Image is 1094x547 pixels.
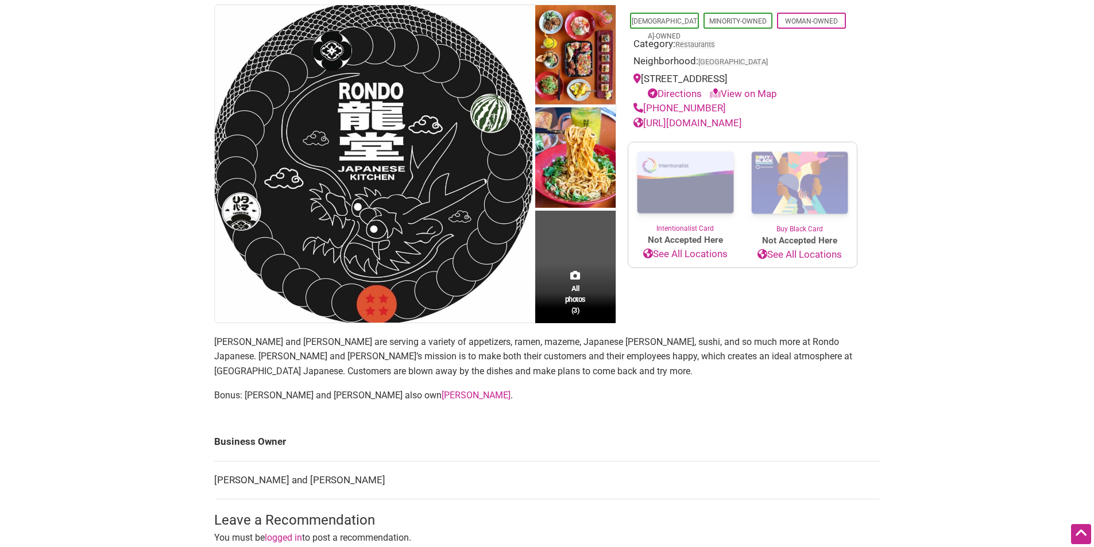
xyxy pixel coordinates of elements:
div: Scroll Back to Top [1071,524,1091,544]
span: Not Accepted Here [628,234,743,247]
img: Rondo Japanese [535,107,616,211]
td: [PERSON_NAME] and [PERSON_NAME] [214,461,880,499]
p: [PERSON_NAME] and [PERSON_NAME] are serving a variety of appetizers, ramen, mazeme, Japanese [PER... [214,335,880,379]
img: Intentionalist Card [628,142,743,223]
a: Directions [648,88,702,99]
a: Restaurants [675,40,715,49]
a: Buy Black Card [743,142,857,234]
p: You must be to post a recommendation. [214,530,880,545]
td: Business Owner [214,423,880,461]
img: Buy Black Card [743,142,857,224]
h3: Leave a Recommendation [214,511,880,530]
p: Bonus: [PERSON_NAME] and [PERSON_NAME] also own . [214,388,880,403]
div: Neighborhood: [633,54,852,72]
img: Rondo Japanese [215,5,532,323]
span: [GEOGRAPHIC_DATA] [698,59,768,66]
a: Intentionalist Card [628,142,743,234]
span: All photos (3) [565,283,586,316]
div: Category: [633,37,852,55]
a: View on Map [710,88,777,99]
a: [PHONE_NUMBER] [633,102,726,114]
a: Woman-Owned [785,17,838,25]
a: logged in [265,532,302,543]
a: [URL][DOMAIN_NAME] [633,117,742,129]
a: See All Locations [628,247,743,262]
a: See All Locations [743,247,857,262]
a: [DEMOGRAPHIC_DATA]-Owned [632,17,697,40]
a: [PERSON_NAME] [442,390,511,401]
span: Not Accepted Here [743,234,857,247]
a: Minority-Owned [709,17,767,25]
div: [STREET_ADDRESS] [633,72,852,101]
img: Rondo Japanese [535,5,616,108]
